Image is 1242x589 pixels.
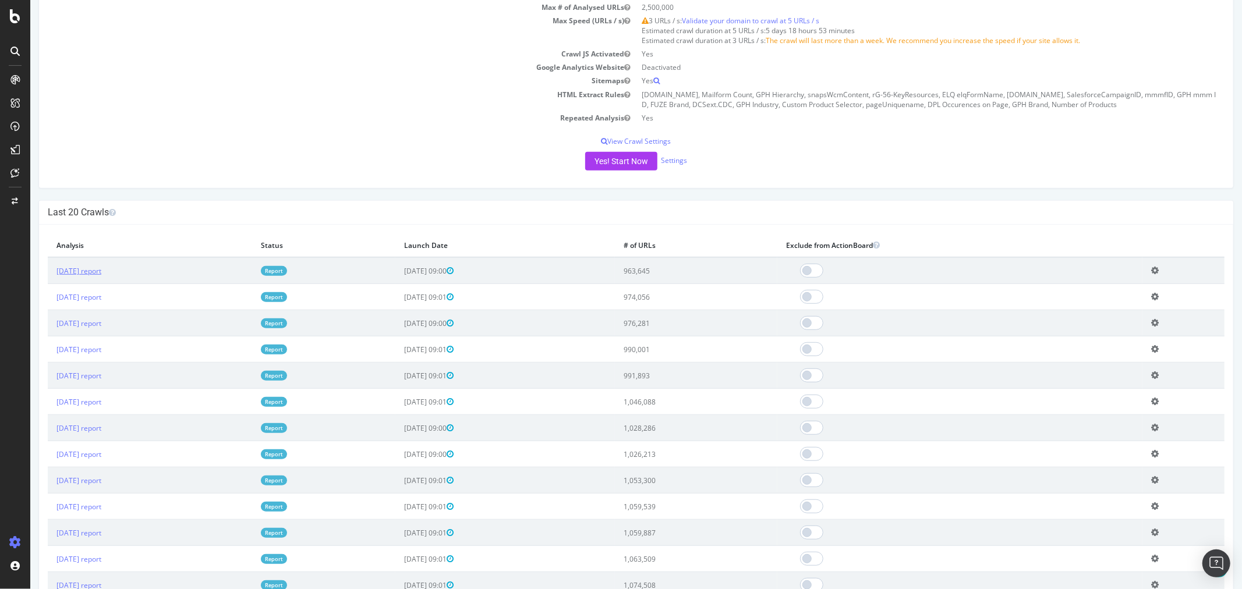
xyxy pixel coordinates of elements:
[26,397,71,407] a: [DATE] report
[606,1,1195,14] td: 2,500,000
[26,266,71,276] a: [DATE] report
[17,74,606,87] td: Sitemaps
[26,449,71,459] a: [DATE] report
[585,546,747,572] td: 1,063,509
[1202,549,1230,577] div: Open Intercom Messenger
[17,136,1194,146] p: View Crawl Settings
[736,26,825,36] span: 5 days 18 hours 53 minutes
[585,363,747,389] td: 991,893
[374,554,423,564] span: [DATE] 09:01
[222,233,365,257] th: Status
[231,528,257,538] a: Report
[231,554,257,564] a: Report
[231,292,257,302] a: Report
[374,528,423,538] span: [DATE] 09:01
[231,423,257,433] a: Report
[747,233,1112,257] th: Exclude from ActionBoard
[17,207,1194,218] h4: Last 20 Crawls
[231,397,257,407] a: Report
[26,423,71,433] a: [DATE] report
[26,476,71,485] a: [DATE] report
[17,14,606,47] td: Max Speed (URLs / s)
[231,449,257,459] a: Report
[17,47,606,61] td: Crawl JS Activated
[231,371,257,381] a: Report
[26,345,71,354] a: [DATE] report
[231,318,257,328] a: Report
[374,397,423,407] span: [DATE] 09:01
[585,494,747,520] td: 1,059,539
[26,371,71,381] a: [DATE] report
[606,74,1195,87] td: Yes
[374,502,423,512] span: [DATE] 09:01
[606,111,1195,125] td: Yes
[26,318,71,328] a: [DATE] report
[585,389,747,415] td: 1,046,088
[17,88,606,111] td: HTML Extract Rules
[585,520,747,546] td: 1,059,887
[374,476,423,485] span: [DATE] 09:01
[374,266,423,276] span: [DATE] 09:00
[17,111,606,125] td: Repeated Analysis
[374,292,423,302] span: [DATE] 09:01
[231,345,257,354] a: Report
[606,88,1195,111] td: [DOMAIN_NAME], Mailform Count, GPH Hierarchy, snapsWcmContent, rG-56-KeyResources, ELQ elqFormNam...
[631,155,657,165] a: Settings
[26,554,71,564] a: [DATE] report
[365,233,585,257] th: Launch Date
[374,449,423,459] span: [DATE] 09:00
[585,415,747,441] td: 1,028,286
[585,310,747,336] td: 976,281
[26,528,71,538] a: [DATE] report
[231,266,257,276] a: Report
[374,318,423,328] span: [DATE] 09:00
[231,502,257,512] a: Report
[606,61,1195,74] td: Deactivated
[26,292,71,302] a: [DATE] report
[231,476,257,485] a: Report
[585,257,747,284] td: 963,645
[17,1,606,14] td: Max # of Analysed URLs
[17,61,606,74] td: Google Analytics Website
[606,47,1195,61] td: Yes
[652,16,790,26] a: Validate your domain to crawl at 5 URLs / s
[17,233,222,257] th: Analysis
[585,467,747,494] td: 1,053,300
[555,152,627,171] button: Yes! Start Now
[26,502,71,512] a: [DATE] report
[606,14,1195,47] td: 3 URLs / s: Estimated crawl duration at 5 URLs / s: Estimated crawl duration at 3 URLs / s:
[736,36,1050,45] span: The crawl will last more than a week. We recommend you increase the speed if your site allows it.
[585,233,747,257] th: # of URLs
[374,371,423,381] span: [DATE] 09:01
[585,284,747,310] td: 974,056
[374,345,423,354] span: [DATE] 09:01
[374,423,423,433] span: [DATE] 09:00
[585,441,747,467] td: 1,026,213
[585,336,747,363] td: 990,001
